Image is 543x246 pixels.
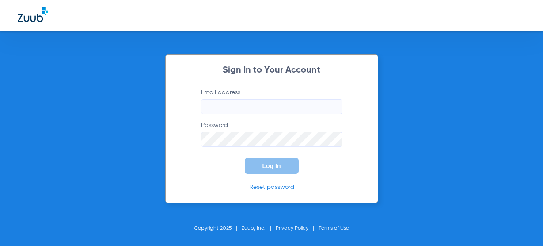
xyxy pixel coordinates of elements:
iframe: Chat Widget [499,204,543,246]
img: Zuub Logo [18,7,48,22]
a: Terms of Use [319,226,349,231]
a: Privacy Policy [276,226,308,231]
li: Copyright 2025 [194,224,242,233]
span: Log In [262,162,281,169]
h2: Sign In to Your Account [188,66,356,75]
input: Email address [201,99,342,114]
label: Email address [201,88,342,114]
a: Reset password [249,184,294,190]
label: Password [201,121,342,147]
input: Password [201,132,342,147]
li: Zuub, Inc. [242,224,276,233]
button: Log In [245,158,299,174]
